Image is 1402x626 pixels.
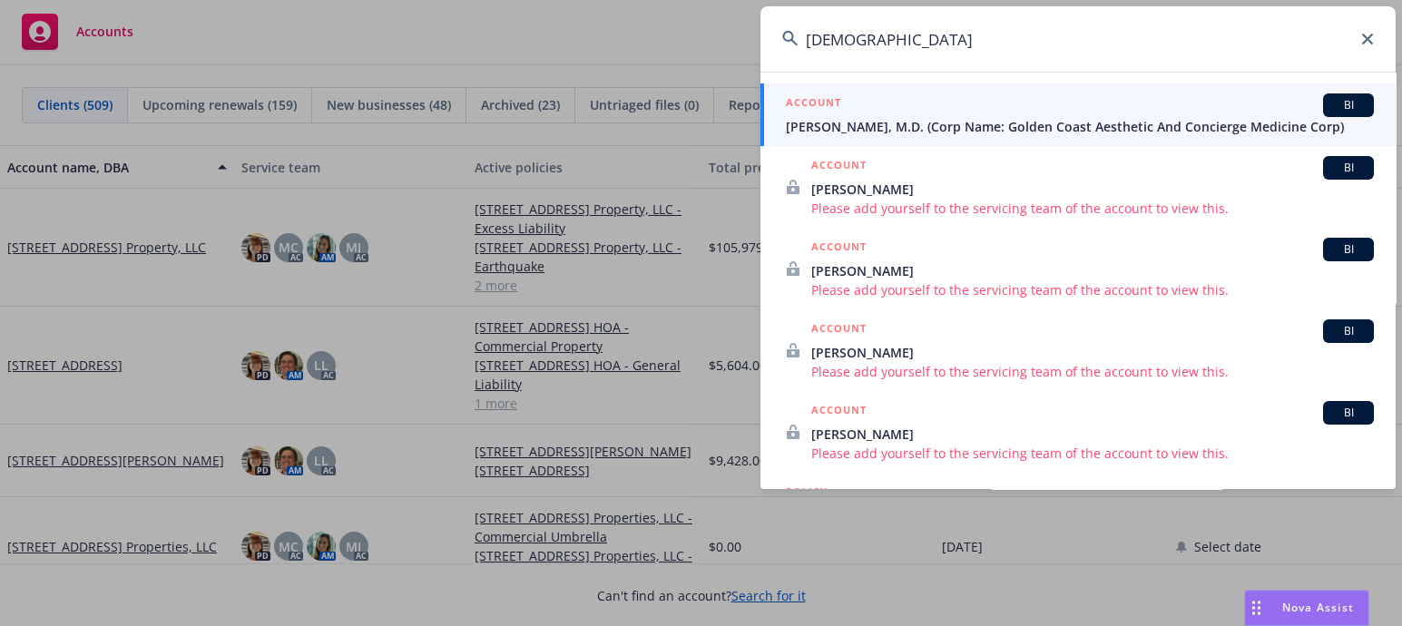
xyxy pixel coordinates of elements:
[786,117,1374,136] span: [PERSON_NAME], M.D. (Corp Name: Golden Coast Aesthetic And Concierge Medicine Corp)
[811,362,1374,381] span: Please add yourself to the servicing team of the account to view this.
[811,444,1374,463] span: Please add yourself to the servicing team of the account to view this.
[786,93,841,115] h5: ACCOUNT
[811,343,1374,362] span: [PERSON_NAME]
[1245,591,1268,625] div: Drag to move
[811,425,1374,444] span: [PERSON_NAME]
[811,319,867,341] h5: ACCOUNT
[1330,405,1367,421] span: BI
[760,146,1396,228] a: ACCOUNTBI[PERSON_NAME]Please add yourself to the servicing team of the account to view this.
[811,261,1374,280] span: [PERSON_NAME]
[786,483,828,501] h5: POLICY
[811,199,1374,218] span: Please add yourself to the servicing team of the account to view this.
[760,6,1396,72] input: Search...
[760,473,1396,570] a: POLICY
[811,180,1374,199] span: [PERSON_NAME]
[760,83,1396,146] a: ACCOUNTBI[PERSON_NAME], M.D. (Corp Name: Golden Coast Aesthetic And Concierge Medicine Corp)
[811,238,867,259] h5: ACCOUNT
[1330,97,1367,113] span: BI
[1330,160,1367,176] span: BI
[1330,241,1367,258] span: BI
[760,309,1396,391] a: ACCOUNTBI[PERSON_NAME]Please add yourself to the servicing team of the account to view this.
[811,280,1374,299] span: Please add yourself to the servicing team of the account to view this.
[811,401,867,423] h5: ACCOUNT
[760,391,1396,473] a: ACCOUNTBI[PERSON_NAME]Please add yourself to the servicing team of the account to view this.
[811,156,867,178] h5: ACCOUNT
[1282,600,1354,615] span: Nova Assist
[760,228,1396,309] a: ACCOUNTBI[PERSON_NAME]Please add yourself to the servicing team of the account to view this.
[1244,590,1369,626] button: Nova Assist
[1330,323,1367,339] span: BI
